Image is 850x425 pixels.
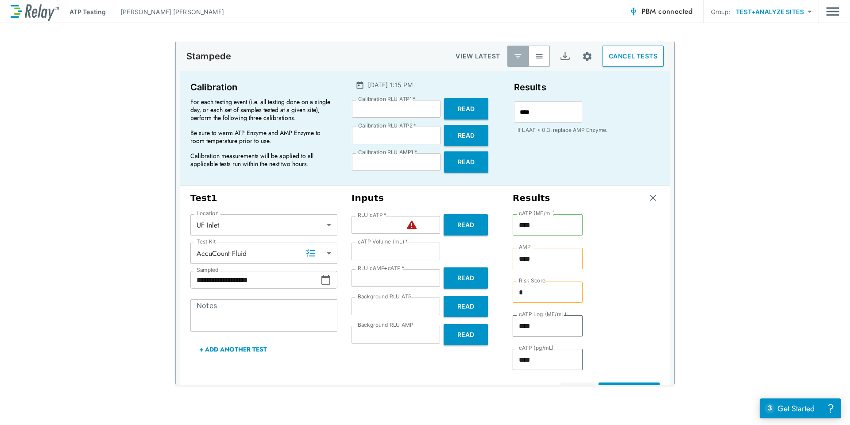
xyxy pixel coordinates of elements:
p: [PERSON_NAME] [PERSON_NAME] [120,7,224,16]
img: Latest [514,52,522,61]
button: Save Test 1 [599,382,660,400]
button: Read [444,98,488,120]
label: Risk Score [519,278,545,284]
label: Background RLU AMP [358,322,413,328]
span: PBM [641,5,693,18]
label: AMPi [519,244,532,250]
span: connected [658,6,693,16]
img: View All [535,52,544,61]
button: Read [444,151,488,173]
img: Connected Icon [629,7,638,16]
img: Drawer Icon [826,3,839,20]
label: Sampled [197,267,219,273]
div: UF Inlet [190,216,337,234]
button: Main menu [826,3,839,20]
label: Calibration RLU ATP2 [358,123,416,129]
label: cATP Volume (mL) [358,239,408,245]
div: AccuCount Fluid [190,244,337,262]
p: Results [514,80,660,94]
p: ATP Testing [70,7,106,16]
p: Group: [711,7,731,16]
p: For each testing event (i.e. all testing done on a single day, or each set of samples tested at a... [190,98,332,122]
button: Cancel [560,382,595,400]
button: Read [444,324,488,345]
h3: Inputs [352,193,498,204]
button: + Add Another Test [190,339,276,360]
img: Calender Icon [355,81,364,89]
button: Site setup [576,45,599,68]
label: Test Kit [197,239,216,245]
label: cATP Log (ME/mL) [519,311,566,317]
p: [DATE] 1:15 PM [368,80,413,89]
label: cATP (ME/mL) [519,210,555,216]
p: Be sure to warm ATP Enzyme and AMP Enzyme to room temperature prior to use. [190,129,332,145]
label: RLU cATP [358,212,386,218]
button: Export [554,46,576,67]
img: Settings Icon [582,51,593,62]
button: CANCEL TESTS [603,46,664,67]
img: Export Icon [560,51,571,62]
h3: Test 1 [190,193,337,204]
button: Read [444,125,488,146]
label: RLU cAMP+cATP [358,265,404,271]
label: cATP (pg/mL) [519,345,554,351]
label: Calibration RLU AMP1 [358,149,417,155]
input: Choose date, selected date is Aug 22, 2025 [190,271,321,289]
p: Stampede [186,51,231,62]
img: Remove [649,193,657,202]
p: Calibration [190,80,336,94]
label: Location [197,210,219,216]
button: Read [444,214,488,236]
button: Read [444,296,488,317]
label: Background RLU ATP [358,294,412,300]
button: PBM connected [626,3,696,20]
p: VIEW LATEST [456,51,500,62]
label: Calibration RLU ATP1 [358,96,415,102]
button: Read [444,267,488,289]
h3: Results [513,193,550,204]
img: LuminUltra Relay [11,2,59,21]
p: If LAAF < 0.3, replace AMP Enzyme. [518,126,660,134]
iframe: Resource center [760,398,841,418]
p: Calibration measurements will be applied to all applicable tests run within the next two hours. [190,152,332,168]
